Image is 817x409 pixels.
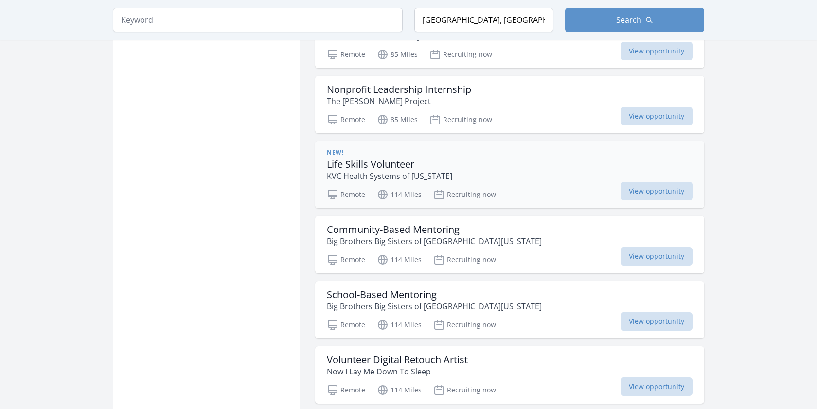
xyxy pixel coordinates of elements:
span: View opportunity [621,42,693,60]
p: Recruiting now [429,114,492,125]
a: Nonprofit Leadership Internship The [PERSON_NAME] Project Remote 85 Miles Recruiting now View opp... [315,76,704,133]
span: View opportunity [621,377,693,396]
p: Remote [327,319,365,331]
span: View opportunity [621,107,693,125]
p: Remote [327,49,365,60]
p: Recruiting now [433,384,496,396]
h3: Life Skills Volunteer [327,159,452,170]
span: New! [327,149,343,157]
input: Keyword [113,8,403,32]
p: Recruiting now [433,189,496,200]
p: Remote [327,114,365,125]
a: New! Life Skills Volunteer KVC Health Systems of [US_STATE] Remote 114 Miles Recruiting now View ... [315,141,704,208]
a: Community-Based Mentoring Big Brothers Big Sisters of [GEOGRAPHIC_DATA][US_STATE] Remote 114 Mile... [315,216,704,273]
h3: Nonprofit Leadership Internship [327,84,471,95]
span: View opportunity [621,247,693,266]
p: 114 Miles [377,254,422,266]
p: Remote [327,254,365,266]
p: 85 Miles [377,49,418,60]
input: Location [414,8,553,32]
h3: Volunteer Digital Retouch Artist [327,354,468,366]
h3: Community-Based Mentoring [327,224,542,235]
p: Big Brothers Big Sisters of [GEOGRAPHIC_DATA][US_STATE] [327,235,542,247]
p: Recruiting now [433,319,496,331]
p: 85 Miles [377,114,418,125]
p: The [PERSON_NAME] Project [327,95,471,107]
span: View opportunity [621,312,693,331]
p: Remote [327,384,365,396]
p: 114 Miles [377,189,422,200]
span: View opportunity [621,182,693,200]
p: KVC Health Systems of [US_STATE] [327,170,452,182]
a: School-Based Mentoring Big Brothers Big Sisters of [GEOGRAPHIC_DATA][US_STATE] Remote 114 Miles R... [315,281,704,338]
p: Remote [327,189,365,200]
p: Recruiting now [429,49,492,60]
a: Volunteer Digital Retouch Artist Now I Lay Me Down To Sleep Remote 114 Miles Recruiting now View ... [315,346,704,404]
p: Big Brothers Big Sisters of [GEOGRAPHIC_DATA][US_STATE] [327,301,542,312]
button: Search [565,8,704,32]
p: 114 Miles [377,319,422,331]
p: Now I Lay Me Down To Sleep [327,366,468,377]
h3: School-Based Mentoring [327,289,542,301]
span: Search [616,14,641,26]
p: Recruiting now [433,254,496,266]
p: 114 Miles [377,384,422,396]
